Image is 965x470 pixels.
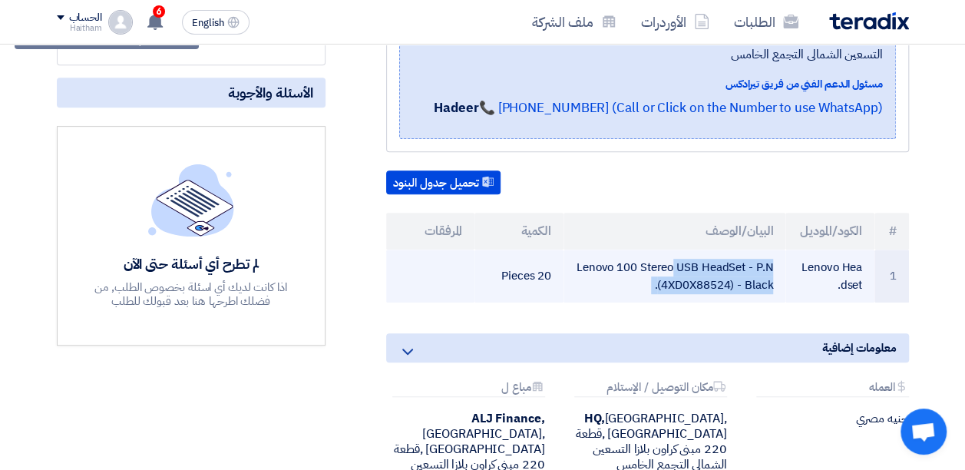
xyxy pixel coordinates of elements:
th: المرفقات [386,213,475,250]
div: الحساب [69,12,102,25]
div: Open chat [901,409,947,455]
th: الكمية [474,213,563,250]
span: [GEOGRAPHIC_DATA], [GEOGRAPHIC_DATA] ,قطعة 220 مبنى كراون بلازا التسعين الشمالى التجمع الخامس [412,27,883,64]
div: Haitham [57,24,102,32]
span: الأسئلة والأجوبة [228,84,313,101]
span: معلومات إضافية [822,339,897,356]
td: Lenovo Headset. [785,250,874,303]
button: تحميل جدول البنود [386,170,501,195]
b: HQ, [584,409,605,428]
th: # [874,213,909,250]
div: مباع ل [392,381,545,397]
div: جنيه مصري [750,411,909,426]
div: العمله [756,381,909,397]
strong: Hadeer [434,98,478,118]
span: English [192,18,224,28]
button: English [182,10,250,35]
th: البيان/الوصف [563,213,785,250]
th: الكود/الموديل [785,213,874,250]
div: مكان التوصيل / الإستلام [574,381,727,397]
img: profile_test.png [108,10,133,35]
div: مسئول الدعم الفني من فريق تيرادكس [412,76,883,92]
a: الأوردرات [629,4,722,40]
a: 📞 [PHONE_NUMBER] (Call or Click on the Number to use WhatsApp) [479,98,883,118]
a: ملف الشركة [520,4,629,40]
div: اذا كانت لديك أي اسئلة بخصوص الطلب, من فضلك اطرحها هنا بعد قبولك للطلب [79,280,303,308]
a: الطلبات [722,4,811,40]
img: Teradix logo [829,12,909,30]
b: ALJ Finance, [471,409,545,428]
img: empty_state_list.svg [148,164,234,236]
td: Lenovo 100 Stereo USB HeadSet - P.N (4XD0X88524) - Black. [563,250,785,303]
div: لم تطرح أي أسئلة حتى الآن [79,255,303,273]
td: 20 Pieces [474,250,563,303]
td: 1 [874,250,909,303]
span: 6 [153,5,165,18]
